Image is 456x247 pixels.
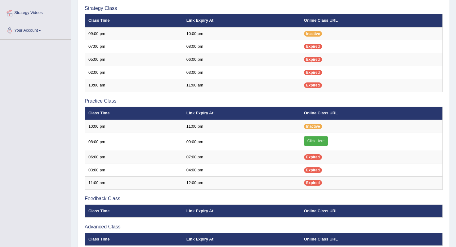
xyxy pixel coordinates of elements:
td: 03:00 pm [183,66,301,79]
th: Class Time [85,233,183,246]
a: Click Here [304,136,328,146]
th: Class Time [85,107,183,120]
th: Class Time [85,205,183,218]
th: Link Expiry At [183,14,301,27]
th: Online Class URL [301,233,443,246]
span: Expired [304,70,322,75]
th: Link Expiry At [183,107,301,120]
td: 11:00 pm [183,120,301,133]
span: Inactive [304,31,322,37]
td: 08:00 pm [85,133,183,151]
th: Online Class URL [301,107,443,120]
th: Link Expiry At [183,205,301,218]
th: Link Expiry At [183,233,301,246]
th: Online Class URL [301,14,443,27]
a: Your Account [0,22,71,37]
td: 07:00 pm [85,40,183,53]
td: 05:00 pm [85,53,183,66]
span: Expired [304,167,322,173]
span: Expired [304,44,322,49]
td: 07:00 pm [183,151,301,164]
span: Expired [304,82,322,88]
td: 06:00 pm [85,151,183,164]
h3: Practice Class [85,98,443,104]
span: Expired [304,154,322,160]
th: Class Time [85,14,183,27]
span: Expired [304,57,322,62]
h3: Feedback Class [85,196,443,201]
td: 03:00 pm [85,164,183,177]
h3: Advanced Class [85,224,443,230]
td: 11:00 am [85,177,183,190]
th: Online Class URL [301,205,443,218]
td: 10:00 pm [183,27,301,40]
td: 04:00 pm [183,164,301,177]
td: 12:00 pm [183,177,301,190]
td: 09:00 pm [85,27,183,40]
td: 10:00 am [85,79,183,92]
td: 06:00 pm [183,53,301,66]
span: Inactive [304,124,322,129]
td: 09:00 pm [183,133,301,151]
td: 08:00 pm [183,40,301,53]
td: 02:00 pm [85,66,183,79]
td: 11:00 am [183,79,301,92]
h3: Strategy Class [85,6,443,11]
a: Strategy Videos [0,4,71,20]
span: Expired [304,180,322,186]
td: 10:00 pm [85,120,183,133]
